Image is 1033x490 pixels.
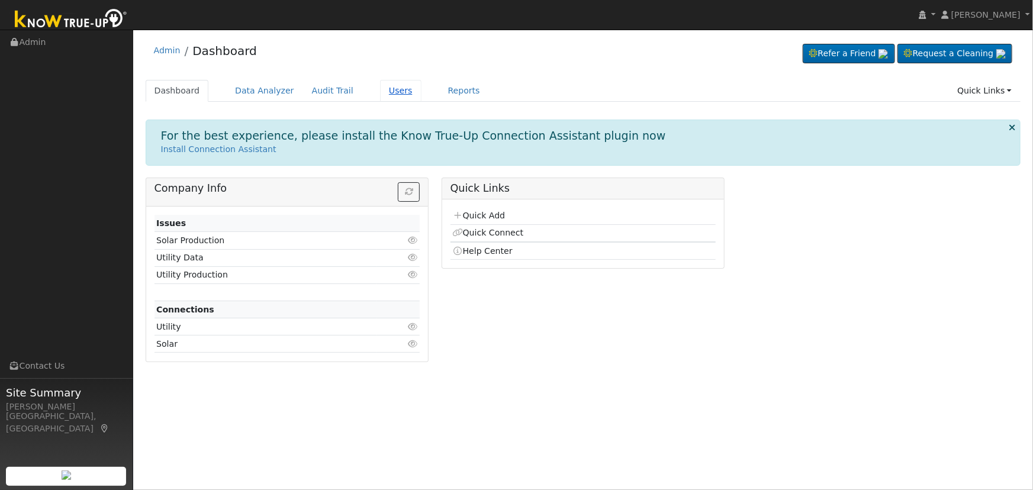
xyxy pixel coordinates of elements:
a: Dashboard [146,80,209,102]
strong: Issues [156,218,186,228]
a: Quick Connect [452,228,523,237]
a: Help Center [452,246,513,256]
img: retrieve [62,470,71,480]
i: Click to view [407,253,418,262]
a: Admin [154,46,181,55]
i: Click to view [407,270,418,279]
td: Solar [155,336,377,353]
td: Solar Production [155,232,377,249]
img: retrieve [996,49,1006,59]
span: [PERSON_NAME] [951,10,1021,20]
a: Quick Links [948,80,1021,102]
i: Click to view [407,323,418,331]
span: Site Summary [6,385,127,401]
a: Request a Cleaning [897,44,1012,64]
img: Know True-Up [9,7,133,33]
td: Utility [155,318,377,336]
h1: For the best experience, please install the Know True-Up Connection Assistant plugin now [161,129,666,143]
a: Data Analyzer [226,80,303,102]
a: Install Connection Assistant [161,144,276,154]
td: Utility Data [155,249,377,266]
a: Refer a Friend [803,44,895,64]
h5: Quick Links [450,182,716,195]
a: Map [99,424,110,433]
img: retrieve [878,49,888,59]
div: [GEOGRAPHIC_DATA], [GEOGRAPHIC_DATA] [6,410,127,435]
td: Utility Production [155,266,377,283]
a: Audit Trail [303,80,362,102]
strong: Connections [156,305,214,314]
i: Click to view [407,236,418,244]
h5: Company Info [155,182,420,195]
a: Dashboard [192,44,257,58]
a: Quick Add [452,211,505,220]
a: Reports [439,80,489,102]
div: [PERSON_NAME] [6,401,127,413]
a: Users [380,80,421,102]
i: Click to view [407,340,418,348]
